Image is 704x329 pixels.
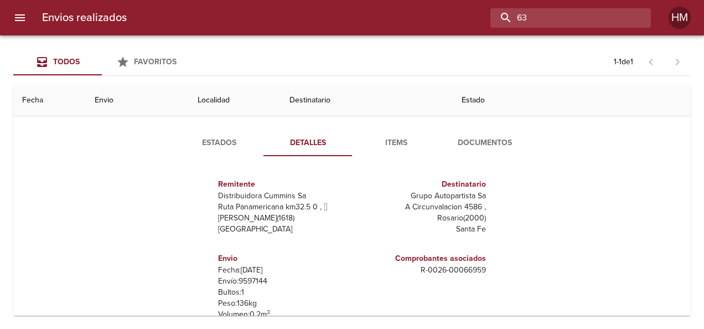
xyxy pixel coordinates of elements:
span: Favoritos [134,57,177,66]
div: Abrir información de usuario [669,7,691,29]
h6: Envios realizados [42,9,127,27]
p: Bultos: 1 [218,287,348,298]
th: Estado [453,85,691,116]
span: Detalles [270,136,345,150]
div: Tabs Envios [13,49,190,75]
input: buscar [490,8,632,28]
p: R - 0026 - 00066959 [356,265,486,276]
p: Santa Fe [356,224,486,235]
h6: Destinatario [356,178,486,191]
p: Envío: 9597144 [218,276,348,287]
p: Ruta Panamericana km32.5 0 ,   [218,202,348,213]
p: Fecha: [DATE] [218,265,348,276]
p: A Circunvalacion 4586 , [356,202,486,213]
th: Fecha [13,85,86,116]
p: Distribuidora Cummins Sa [218,191,348,202]
p: Volumen: 0.2 m [218,309,348,320]
sup: 3 [267,309,270,316]
p: Rosario ( 2000 ) [356,213,486,224]
span: Items [359,136,434,150]
div: HM [669,7,691,29]
p: Grupo Autopartista Sa [356,191,486,202]
h6: Comprobantes asociados [356,253,486,265]
p: 1 - 1 de 1 [614,56,633,68]
span: Estados [182,136,257,150]
h6: Remitente [218,178,348,191]
p: [GEOGRAPHIC_DATA] [218,224,348,235]
div: Tabs detalle de guia [175,130,529,156]
p: [PERSON_NAME] ( 1618 ) [218,213,348,224]
span: Pagina siguiente [664,49,691,75]
th: Localidad [189,85,281,116]
button: menu [7,4,33,31]
p: Peso: 136 kg [218,298,348,309]
span: Documentos [447,136,522,150]
th: Envio [86,85,188,116]
h6: Envio [218,253,348,265]
th: Destinatario [281,85,453,116]
span: Todos [53,57,80,66]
